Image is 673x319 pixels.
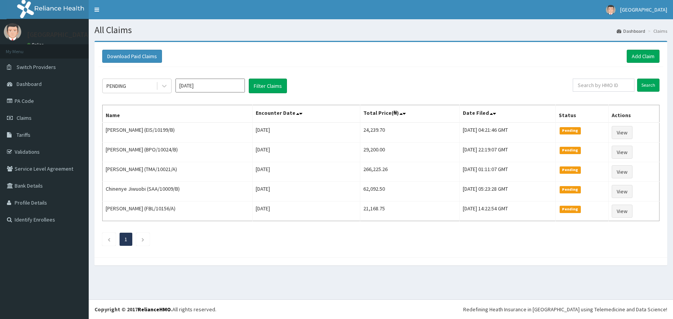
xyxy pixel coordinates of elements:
td: [DATE] [252,123,360,143]
td: [DATE] [252,182,360,201]
strong: Copyright © 2017 . [94,306,172,313]
a: View [612,126,633,139]
img: User Image [606,5,616,15]
img: User Image [4,23,21,40]
a: Next page [141,236,145,243]
span: Dashboard [17,81,42,87]
a: View [612,185,633,198]
a: RelianceHMO [138,306,171,313]
a: View [612,165,633,178]
th: Total Price(₦) [360,105,459,123]
td: 29,200.00 [360,143,459,162]
td: [PERSON_NAME] (EIS/10199/B) [103,123,253,143]
th: Encounter Date [252,105,360,123]
li: Claims [646,28,667,34]
input: Select Month and Year [175,79,245,92]
td: 24,239.70 [360,123,459,143]
td: [DATE] 04:21:46 GMT [459,123,555,143]
span: Pending [560,186,581,193]
span: Switch Providers [17,64,56,71]
a: Previous page [107,236,111,243]
a: View [612,205,633,218]
td: [DATE] 05:23:28 GMT [459,182,555,201]
th: Actions [608,105,659,123]
td: 266,225.26 [360,162,459,182]
h1: All Claims [94,25,667,35]
td: [DATE] [252,162,360,182]
div: Redefining Heath Insurance in [GEOGRAPHIC_DATA] using Telemedicine and Data Science! [463,306,667,313]
td: [DATE] 14:22:54 GMT [459,201,555,221]
span: Pending [560,206,581,213]
td: Chinenye Jiwuobi (SAA/10009/B) [103,182,253,201]
span: Pending [560,127,581,134]
td: 62,092.50 [360,182,459,201]
div: PENDING [106,82,126,90]
span: [GEOGRAPHIC_DATA] [620,6,667,13]
td: [DATE] [252,143,360,162]
button: Filter Claims [249,79,287,93]
td: [DATE] 01:11:07 GMT [459,162,555,182]
span: Tariffs [17,131,30,138]
button: Download Paid Claims [102,50,162,63]
th: Status [556,105,609,123]
td: 21,168.75 [360,201,459,221]
span: Pending [560,166,581,173]
span: Pending [560,147,581,154]
a: Dashboard [617,28,645,34]
td: [PERSON_NAME] (TMA/10021/A) [103,162,253,182]
td: [DATE] 22:19:07 GMT [459,143,555,162]
td: [PERSON_NAME] (BPO/10024/B) [103,143,253,162]
td: [DATE] [252,201,360,221]
input: Search [637,79,660,92]
th: Date Filed [459,105,555,123]
p: [GEOGRAPHIC_DATA] [27,31,91,38]
td: [PERSON_NAME] (FBL/10156/A) [103,201,253,221]
th: Name [103,105,253,123]
a: View [612,146,633,159]
footer: All rights reserved. [89,299,673,319]
a: Add Claim [627,50,660,63]
span: Claims [17,114,32,121]
a: Online [27,42,46,47]
a: Page 1 is your current page [125,236,127,243]
input: Search by HMO ID [573,79,634,92]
